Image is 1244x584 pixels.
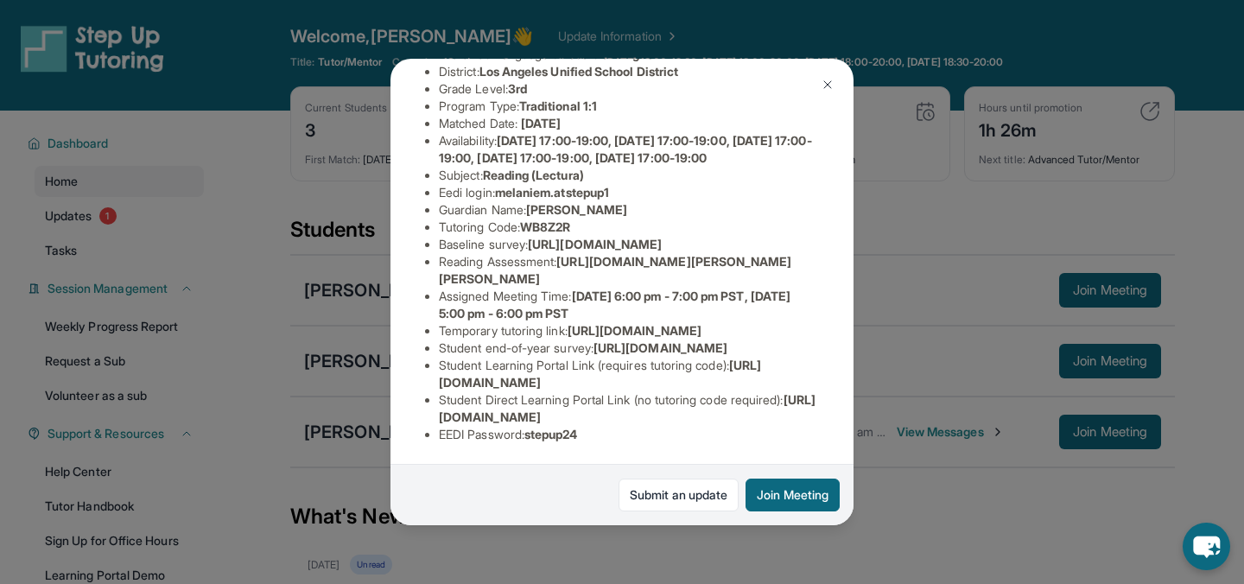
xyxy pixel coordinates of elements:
[439,133,812,165] span: [DATE] 17:00-19:00, [DATE] 17:00-19:00, [DATE] 17:00-19:00, [DATE] 17:00-19:00, [DATE] 17:00-19:00
[821,78,835,92] img: Close Icon
[508,81,527,96] span: 3rd
[439,289,790,321] span: [DATE] 6:00 pm - 7:00 pm PST, [DATE] 5:00 pm - 6:00 pm PST
[619,479,739,511] a: Submit an update
[439,167,819,184] li: Subject :
[439,201,819,219] li: Guardian Name :
[524,427,578,441] span: stepup24
[439,132,819,167] li: Availability:
[439,236,819,253] li: Baseline survey :
[439,63,819,80] li: District:
[593,340,727,355] span: [URL][DOMAIN_NAME]
[439,391,819,426] li: Student Direct Learning Portal Link (no tutoring code required) :
[439,254,792,286] span: [URL][DOMAIN_NAME][PERSON_NAME][PERSON_NAME]
[439,426,819,443] li: EEDI Password :
[439,80,819,98] li: Grade Level:
[520,219,570,234] span: WB8Z2R
[519,98,597,113] span: Traditional 1:1
[439,288,819,322] li: Assigned Meeting Time :
[439,322,819,340] li: Temporary tutoring link :
[521,116,561,130] span: [DATE]
[439,184,819,201] li: Eedi login :
[439,98,819,115] li: Program Type:
[479,64,678,79] span: Los Angeles Unified School District
[746,479,840,511] button: Join Meeting
[483,168,584,182] span: Reading (Lectura)
[439,357,819,391] li: Student Learning Portal Link (requires tutoring code) :
[568,323,701,338] span: [URL][DOMAIN_NAME]
[526,202,627,217] span: [PERSON_NAME]
[1183,523,1230,570] button: chat-button
[528,237,662,251] span: [URL][DOMAIN_NAME]
[439,340,819,357] li: Student end-of-year survey :
[495,185,609,200] span: melaniem.atstepup1
[439,253,819,288] li: Reading Assessment :
[439,115,819,132] li: Matched Date:
[439,219,819,236] li: Tutoring Code :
